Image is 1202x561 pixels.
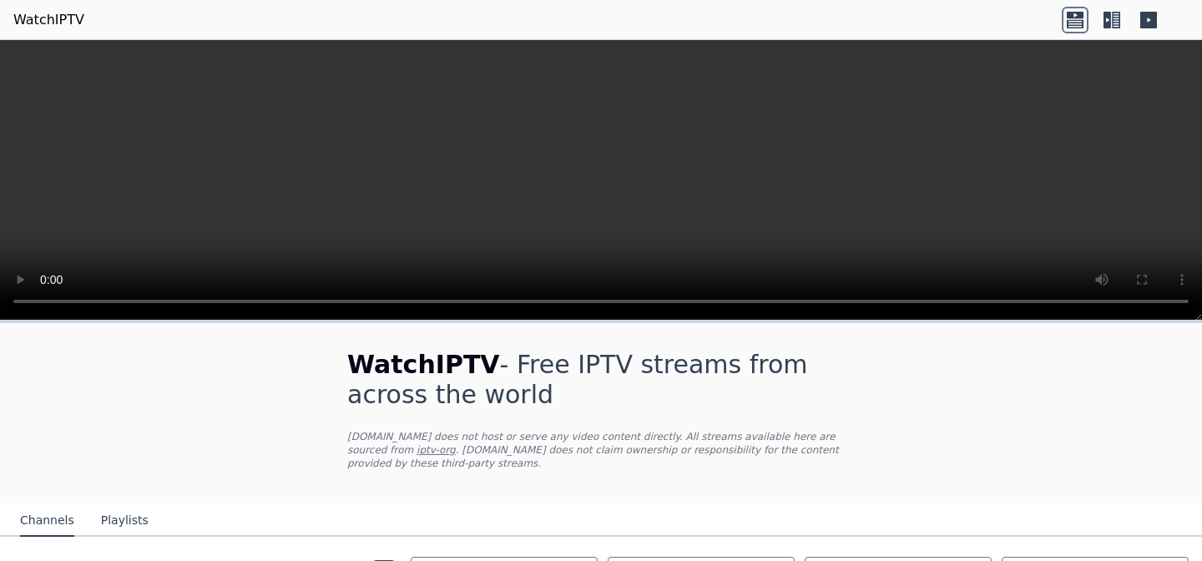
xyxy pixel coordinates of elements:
a: WatchIPTV [13,10,84,30]
h1: - Free IPTV streams from across the world [347,350,855,410]
button: Playlists [101,505,149,537]
button: Channels [20,505,74,537]
p: [DOMAIN_NAME] does not host or serve any video content directly. All streams available here are s... [347,430,855,470]
a: iptv-org [417,444,456,456]
span: WatchIPTV [347,350,500,379]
